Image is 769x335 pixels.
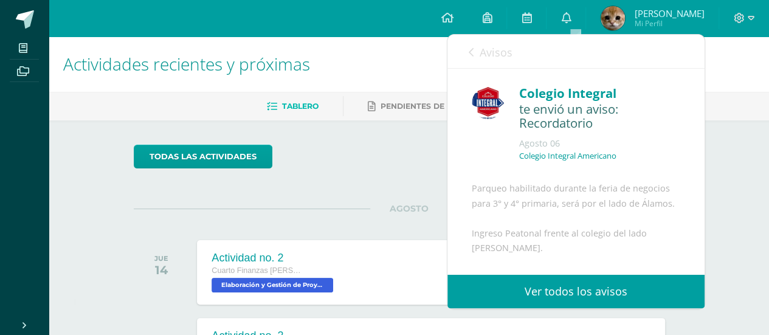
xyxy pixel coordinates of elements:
[267,97,319,116] a: Tablero
[634,7,704,19] span: [PERSON_NAME]
[616,44,622,58] span: 0
[154,263,168,277] div: 14
[134,145,272,168] a: todas las Actividades
[212,266,303,275] span: Cuarto Finanzas [PERSON_NAME]. C.C.L.L. en Finanzas y Administración
[212,252,336,264] div: Actividad no. 2
[472,87,504,119] img: 3d8ecf278a7f74c562a74fe44b321cd5.png
[519,102,680,131] div: te envió un aviso: Recordatorio
[447,275,705,308] a: Ver todos los avisos
[381,102,485,111] span: Pendientes de entrega
[370,203,448,214] span: AGOSTO
[212,278,333,292] span: Elaboración y Gestión de Proyectos 'A'
[63,52,310,75] span: Actividades recientes y próximas
[519,84,680,103] div: Colegio Integral
[634,18,704,29] span: Mi Perfil
[519,151,616,161] p: Colegio Integral Americano
[616,44,683,58] span: avisos sin leer
[282,102,319,111] span: Tablero
[480,45,512,60] span: Avisos
[601,6,625,30] img: 8762b6bb3af3da8fe1474ae5a1e34521.png
[154,254,168,263] div: JUE
[519,137,680,150] div: Agosto 06
[368,97,485,116] a: Pendientes de entrega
